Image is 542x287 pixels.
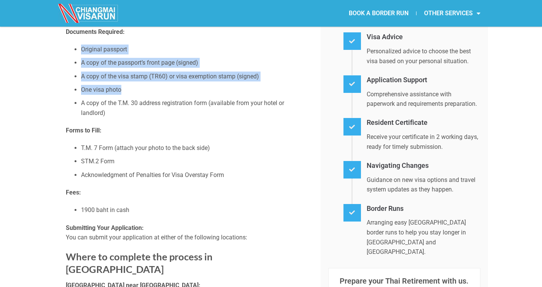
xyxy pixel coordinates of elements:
[81,205,309,215] li: 1900 baht in cash
[66,250,309,276] h2: Where to complete the process in [GEOGRAPHIC_DATA]
[271,5,488,22] nav: Menu
[81,58,309,68] li: A copy of the passport’s front page (signed)
[66,224,144,231] strong: Submitting Your Application:
[81,85,309,95] li: One visa photo
[66,189,81,196] strong: Fees:
[367,204,404,212] a: Border Runs
[367,89,480,109] p: Comprehensive assistance with paperwork and requirements preparation.
[367,117,480,128] h4: Resident Certificate
[81,156,309,166] li: STM.2 Form
[66,223,309,242] p: You can submit your application at either of the following locations:
[367,160,480,171] h4: Navigating Changes
[81,143,309,153] li: T.M. 7 Form (attach your photo to the back side)
[81,98,309,118] li: A copy of the T.M. 30 address registration form (available from your hotel or landlord)
[416,5,488,22] a: OTHER SERVICES
[81,45,309,54] li: Original passport
[367,132,480,151] p: Receive your certificate in 2 working days, ready for timely submission.
[367,32,480,43] h4: Visa Advice
[81,72,309,81] li: A copy of the visa stamp (TR60) or visa exemption stamp (signed)
[341,5,416,22] a: BOOK A BORDER RUN
[81,170,309,180] li: Acknowledgment of Penalties for Visa Overstay Form
[367,218,480,257] p: Arranging easy [GEOGRAPHIC_DATA] border runs to help you stay longer in [GEOGRAPHIC_DATA] and [GE...
[367,46,480,66] p: Personalized advice to choose the best visa based on your personal situation.
[367,175,480,195] p: Guidance on new visa options and travel system updates as they happen.
[66,127,102,134] strong: Forms to Fill:
[367,75,480,86] h4: Application Support
[66,28,125,35] strong: Documents Required:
